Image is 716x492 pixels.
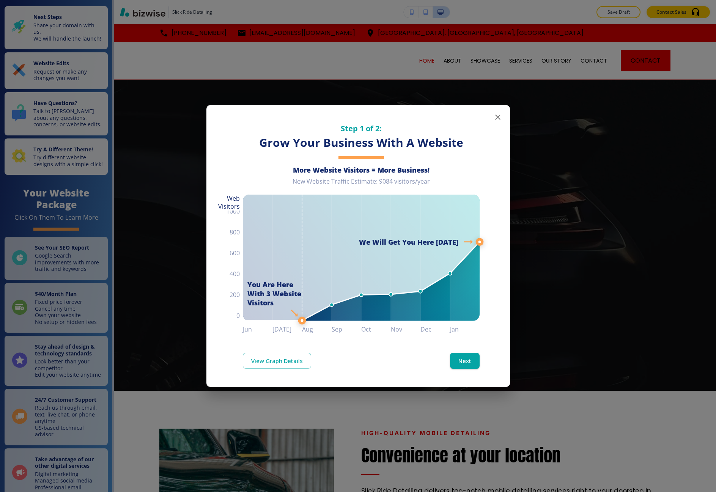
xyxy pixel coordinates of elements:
[243,178,480,192] div: New Website Traffic Estimate: 9084 visitors/year
[302,324,332,335] h6: Aug
[450,353,480,369] button: Next
[243,324,272,335] h6: Jun
[332,324,361,335] h6: Sep
[243,353,311,369] a: View Graph Details
[243,123,480,134] h5: Step 1 of 2:
[420,324,450,335] h6: Dec
[243,165,480,174] h6: More Website Visitors = More Business!
[391,324,420,335] h6: Nov
[450,324,480,335] h6: Jan
[361,324,391,335] h6: Oct
[243,135,480,151] h3: Grow Your Business With A Website
[272,324,302,335] h6: [DATE]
